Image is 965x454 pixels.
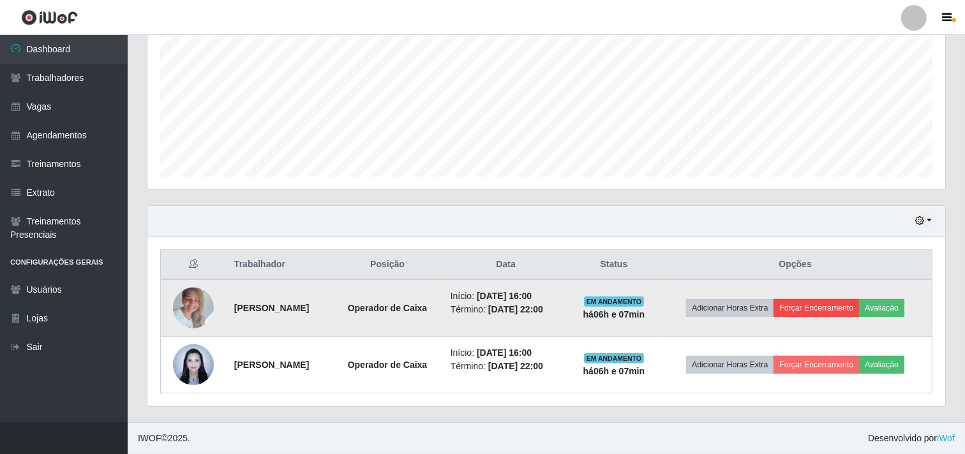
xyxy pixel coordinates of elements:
[477,348,532,358] time: [DATE] 16:00
[348,303,428,313] strong: Operador de Caixa
[686,356,774,374] button: Adicionar Horas Extra
[348,360,428,370] strong: Operador de Caixa
[583,309,645,319] strong: há 06 h e 07 min
[138,433,161,443] span: IWOF
[21,10,78,26] img: CoreUI Logo
[868,432,955,445] span: Desenvolvido por
[234,360,309,370] strong: [PERSON_NAME]
[774,356,859,374] button: Forçar Encerramento
[138,432,190,445] span: © 2025 .
[774,299,859,317] button: Forçar Encerramento
[227,250,332,280] th: Trabalhador
[451,289,562,303] li: Início:
[569,250,659,280] th: Status
[583,366,645,376] strong: há 06 h e 07 min
[584,297,645,307] span: EM ANDAMENTO
[173,281,214,335] img: 1740601468403.jpeg
[443,250,569,280] th: Data
[488,304,543,314] time: [DATE] 22:00
[234,303,309,313] strong: [PERSON_NAME]
[584,353,645,363] span: EM ANDAMENTO
[477,291,532,301] time: [DATE] 16:00
[659,250,932,280] th: Opções
[451,346,562,360] li: Início:
[451,360,562,373] li: Término:
[859,356,904,374] button: Avaliação
[937,433,955,443] a: iWof
[488,361,543,371] time: [DATE] 22:00
[173,337,214,392] img: 1742846870859.jpeg
[332,250,443,280] th: Posição
[686,299,774,317] button: Adicionar Horas Extra
[859,299,904,317] button: Avaliação
[451,303,562,316] li: Término:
